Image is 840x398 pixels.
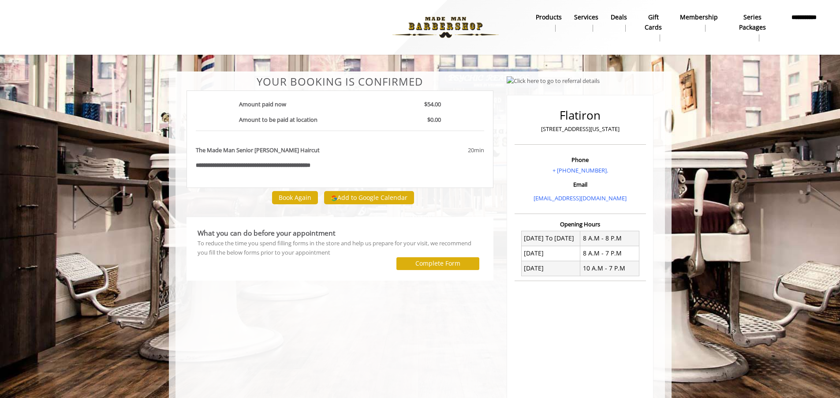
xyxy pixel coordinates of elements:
[517,109,644,122] h2: Flatiron
[724,11,781,44] a: Series packagesSeries packages
[385,3,506,52] img: Made Man Barbershop logo
[517,181,644,188] h3: Email
[580,261,639,276] td: 10 A.M - 7 P.M
[521,246,580,261] td: [DATE]
[324,191,414,204] button: Add to Google Calendar
[397,146,484,155] div: 20min
[239,100,286,108] b: Amount paid now
[196,146,320,155] b: The Made Man Senior [PERSON_NAME] Haircut
[530,11,568,34] a: Productsproducts
[198,228,336,238] b: What you can do before your appointment
[427,116,441,124] b: $0.00
[680,12,718,22] b: Membership
[730,12,775,32] b: Series packages
[580,246,639,261] td: 8 A.M - 7 P.M
[517,124,644,134] p: [STREET_ADDRESS][US_STATE]
[674,11,724,34] a: MembershipMembership
[574,12,598,22] b: Services
[396,257,479,270] button: Complete Form
[415,260,460,267] label: Complete Form
[187,76,494,87] center: Your Booking is confirmed
[521,261,580,276] td: [DATE]
[611,12,627,22] b: Deals
[534,194,627,202] a: [EMAIL_ADDRESS][DOMAIN_NAME]
[521,231,580,246] td: [DATE] To [DATE]
[515,221,646,227] h3: Opening Hours
[553,166,608,174] a: + [PHONE_NUMBER].
[568,11,605,34] a: ServicesServices
[536,12,562,22] b: products
[239,116,317,124] b: Amount to be paid at location
[507,76,600,86] img: Click here to go to referral details
[198,239,483,257] div: To reduce the time you spend filling forms in the store and help us prepare for your visit, we re...
[639,12,668,32] b: gift cards
[580,231,639,246] td: 8 A.M - 8 P.M
[517,157,644,163] h3: Phone
[424,100,441,108] b: $54.00
[272,191,318,204] button: Book Again
[633,11,674,44] a: Gift cardsgift cards
[605,11,633,34] a: DealsDeals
